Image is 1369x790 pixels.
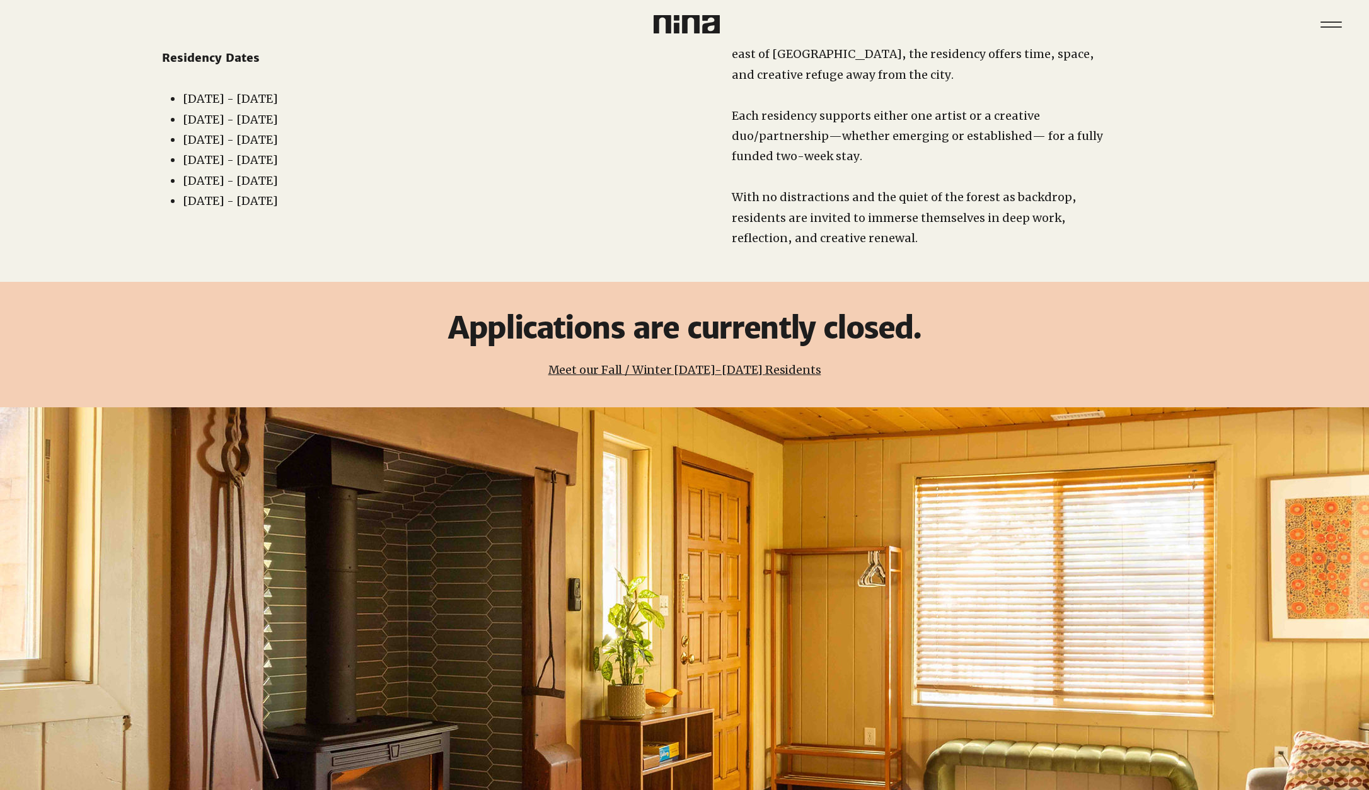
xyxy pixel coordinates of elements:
[183,194,278,208] span: [DATE] - [DATE]
[183,132,278,147] span: [DATE] - [DATE]
[1312,5,1350,44] nav: Site
[376,311,993,346] h3: Applications are currently closed.
[183,153,278,167] span: [DATE] - [DATE]
[183,173,278,188] span: [DATE] - [DATE]
[183,91,278,106] span: [DATE] - [DATE]
[732,190,1077,245] span: With no distractions and the quiet of the forest as backdrop, residents are invited to immerse th...
[654,15,720,33] img: Nina Logo CMYK_Charcoal.png
[548,363,821,377] a: Meet our Fall / Winter [DATE]-[DATE] Residents
[732,6,1103,82] span: in the [GEOGRAPHIC_DATA] of [GEOGRAPHIC_DATA], about 100 miles east of [GEOGRAPHIC_DATA], the res...
[183,112,278,127] span: [DATE] - [DATE]
[1312,5,1350,44] button: Menu
[732,108,1103,164] span: Each residency supports either one artist or a creative duo/partnership—whether emerging or estab...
